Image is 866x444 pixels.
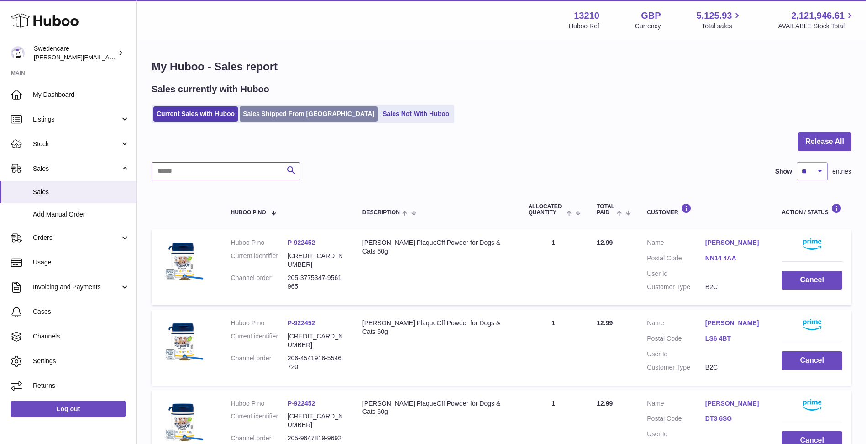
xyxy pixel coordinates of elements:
a: 5,125.93 Total sales [697,10,743,31]
a: Sales Shipped From [GEOGRAPHIC_DATA] [240,106,378,122]
span: Total paid [597,204,614,216]
dt: Current identifier [231,252,288,269]
span: Sales [33,164,120,173]
dt: Customer Type [647,363,705,372]
dt: Name [647,238,705,249]
span: Settings [33,357,130,365]
dd: [CREDIT_CARD_NUMBER] [288,332,344,349]
span: Channels [33,332,130,341]
div: [PERSON_NAME] PlaqueOff Powder for Dogs & Cats 60g [362,319,510,336]
dd: [CREDIT_CARD_NUMBER] [288,252,344,269]
div: Action / Status [782,203,842,216]
span: My Dashboard [33,90,130,99]
dt: User Id [647,350,705,359]
span: 2,121,946.61 [791,10,845,22]
span: Huboo P no [231,210,266,216]
span: 12.99 [597,319,613,327]
span: Sales [33,188,130,196]
dt: Postal Code [647,334,705,345]
dt: User Id [647,270,705,278]
div: Swedencare [34,44,116,62]
div: Huboo Ref [569,22,599,31]
span: ALLOCATED Quantity [528,204,564,216]
dd: B2C [705,283,764,291]
dt: Customer Type [647,283,705,291]
a: NN14 4AA [705,254,764,263]
h2: Sales currently with Huboo [152,83,269,95]
span: 12.99 [597,400,613,407]
dd: B2C [705,363,764,372]
span: AVAILABLE Stock Total [778,22,855,31]
span: [PERSON_NAME][EMAIL_ADDRESS][PERSON_NAME][DOMAIN_NAME] [34,53,232,61]
a: 2,121,946.61 AVAILABLE Stock Total [778,10,855,31]
dt: Current identifier [231,412,288,429]
a: DT3 6SG [705,414,764,423]
button: Cancel [782,351,842,370]
strong: 13210 [574,10,599,22]
img: $_57.JPG [161,319,206,365]
a: P-922452 [288,400,315,407]
span: Total sales [702,22,742,31]
dt: Channel order [231,354,288,371]
dt: Channel order [231,274,288,291]
span: 12.99 [597,239,613,246]
div: [PERSON_NAME] PlaqueOff Powder for Dogs & Cats 60g [362,399,510,417]
a: P-922452 [288,319,315,327]
td: 1 [519,229,588,305]
h1: My Huboo - Sales report [152,59,851,74]
label: Show [775,167,792,176]
span: Stock [33,140,120,148]
button: Release All [798,132,851,151]
dt: Huboo P no [231,238,288,247]
span: Invoicing and Payments [33,283,120,291]
button: Cancel [782,271,842,290]
span: entries [832,167,851,176]
span: Returns [33,381,130,390]
span: Cases [33,307,130,316]
img: $_57.JPG [161,238,206,284]
div: [PERSON_NAME] PlaqueOff Powder for Dogs & Cats 60g [362,238,510,256]
dd: 205-3775347-9561965 [288,274,344,291]
dt: User Id [647,430,705,439]
dt: Postal Code [647,414,705,425]
a: P-922452 [288,239,315,246]
div: Currency [635,22,661,31]
dd: [CREDIT_CARD_NUMBER] [288,412,344,429]
a: Log out [11,401,126,417]
img: primelogo.png [803,238,821,250]
a: Current Sales with Huboo [153,106,238,122]
img: primelogo.png [803,319,821,330]
img: daniel.corbridge@swedencare.co.uk [11,46,25,60]
a: LS6 4BT [705,334,764,343]
span: Usage [33,258,130,267]
span: Add Manual Order [33,210,130,219]
dt: Huboo P no [231,319,288,328]
dd: 206-4541916-5546720 [288,354,344,371]
td: 1 [519,310,588,386]
dt: Huboo P no [231,399,288,408]
dt: Current identifier [231,332,288,349]
span: Listings [33,115,120,124]
a: [PERSON_NAME] [705,399,764,408]
dt: Name [647,399,705,410]
div: Customer [647,203,763,216]
a: [PERSON_NAME] [705,319,764,328]
strong: GBP [641,10,661,22]
span: Description [362,210,400,216]
a: [PERSON_NAME] [705,238,764,247]
span: Orders [33,233,120,242]
dt: Postal Code [647,254,705,265]
span: 5,125.93 [697,10,732,22]
a: Sales Not With Huboo [379,106,452,122]
img: primelogo.png [803,399,821,411]
dt: Name [647,319,705,330]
